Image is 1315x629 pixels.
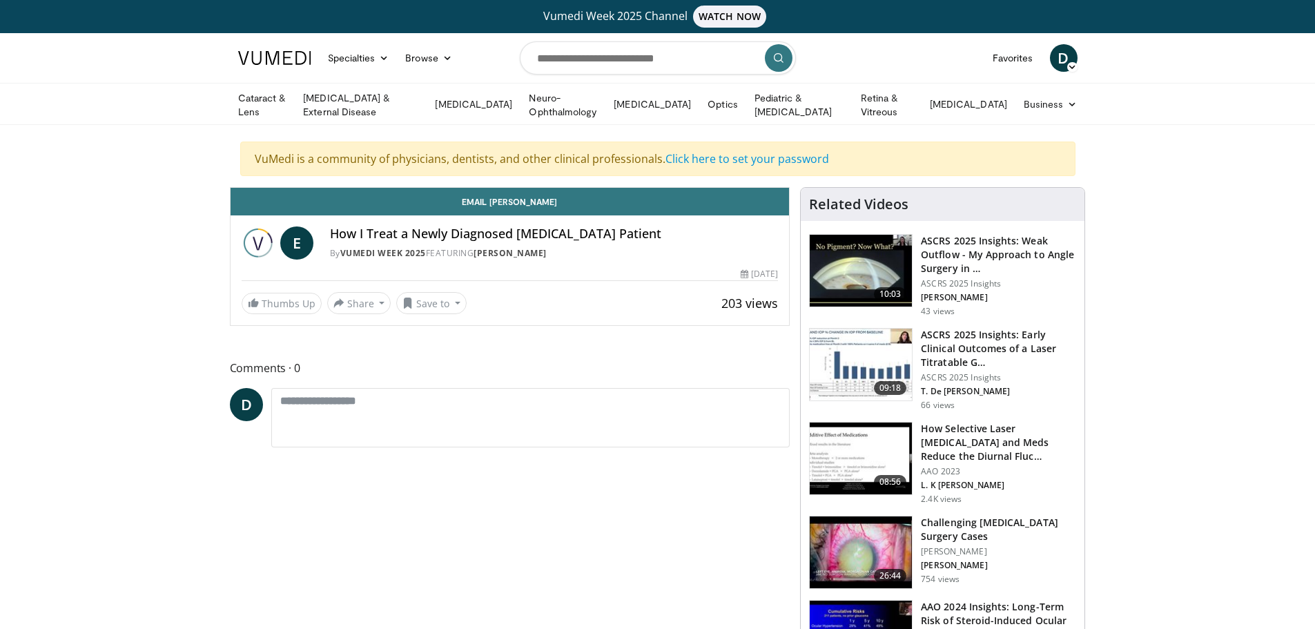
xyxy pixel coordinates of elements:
a: Pediatric & [MEDICAL_DATA] [746,91,853,119]
a: Neuro-Ophthalmology [520,91,605,119]
div: VuMedi is a community of physicians, dentists, and other clinical professionals. [240,142,1075,176]
span: 09:18 [874,381,907,395]
a: [PERSON_NAME] [474,247,547,259]
span: 26:44 [874,569,907,583]
a: D [1050,44,1078,72]
img: 420b1191-3861-4d27-8af4-0e92e58098e4.150x105_q85_crop-smart_upscale.jpg [810,423,912,494]
a: Optics [699,90,746,118]
p: [PERSON_NAME] [921,546,1076,557]
a: Click here to set your password [665,151,829,166]
a: Browse [397,44,460,72]
input: Search topics, interventions [520,41,796,75]
p: AAO 2023 [921,466,1076,477]
p: T. De [PERSON_NAME] [921,386,1076,397]
a: D [230,388,263,421]
img: VuMedi Logo [238,51,311,65]
a: Thumbs Up [242,293,322,314]
p: 2.4K views [921,494,962,505]
a: 26:44 Challenging [MEDICAL_DATA] Surgery Cases [PERSON_NAME] [PERSON_NAME] 754 views [809,516,1076,589]
a: Favorites [984,44,1042,72]
img: b8bf30ca-3013-450f-92b0-de11c61660f8.150x105_q85_crop-smart_upscale.jpg [810,329,912,400]
span: WATCH NOW [693,6,766,28]
a: E [280,226,313,260]
a: Vumedi Week 2025 ChannelWATCH NOW [240,6,1075,28]
button: Share [327,292,391,314]
a: 09:18 ASCRS 2025 Insights: Early Clinical Outcomes of a Laser Titratable G… ASCRS 2025 Insights T... [809,328,1076,411]
a: Retina & Vitreous [853,91,922,119]
img: Vumedi Week 2025 [242,226,275,260]
a: Specialties [320,44,398,72]
p: 754 views [921,574,960,585]
button: Save to [396,292,467,314]
div: [DATE] [741,268,778,280]
h4: Related Videos [809,196,908,213]
a: Email [PERSON_NAME] [231,188,790,215]
span: Comments 0 [230,359,790,377]
p: L. K [PERSON_NAME] [921,480,1076,491]
a: [MEDICAL_DATA] & External Disease [295,91,427,119]
a: Vumedi Week 2025 [340,247,426,259]
p: ASCRS 2025 Insights [921,278,1076,289]
div: By FEATURING [330,247,779,260]
a: 10:03 ASCRS 2025 Insights: Weak Outflow - My Approach to Angle Surgery in … ASCRS 2025 Insights [... [809,234,1076,317]
h3: ASCRS 2025 Insights: Early Clinical Outcomes of a Laser Titratable G… [921,328,1076,369]
span: 10:03 [874,287,907,301]
h3: ASCRS 2025 Insights: Weak Outflow - My Approach to Angle Surgery in … [921,234,1076,275]
span: 203 views [721,295,778,311]
a: [MEDICAL_DATA] [922,90,1015,118]
span: 08:56 [874,475,907,489]
p: ASCRS 2025 Insights [921,372,1076,383]
img: 05a6f048-9eed-46a7-93e1-844e43fc910c.150x105_q85_crop-smart_upscale.jpg [810,516,912,588]
a: [MEDICAL_DATA] [605,90,699,118]
h4: How I Treat a Newly Diagnosed [MEDICAL_DATA] Patient [330,226,779,242]
h3: How Selective Laser [MEDICAL_DATA] and Meds Reduce the Diurnal Fluc… [921,422,1076,463]
img: c4ee65f2-163e-44d3-aede-e8fb280be1de.150x105_q85_crop-smart_upscale.jpg [810,235,912,307]
p: [PERSON_NAME] [921,292,1076,303]
p: [PERSON_NAME] [921,560,1076,571]
a: Business [1015,90,1086,118]
a: Cataract & Lens [230,91,295,119]
p: 43 views [921,306,955,317]
h3: Challenging [MEDICAL_DATA] Surgery Cases [921,516,1076,543]
a: [MEDICAL_DATA] [427,90,520,118]
a: 08:56 How Selective Laser [MEDICAL_DATA] and Meds Reduce the Diurnal Fluc… AAO 2023 L. K [PERSON_... [809,422,1076,505]
p: 66 views [921,400,955,411]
